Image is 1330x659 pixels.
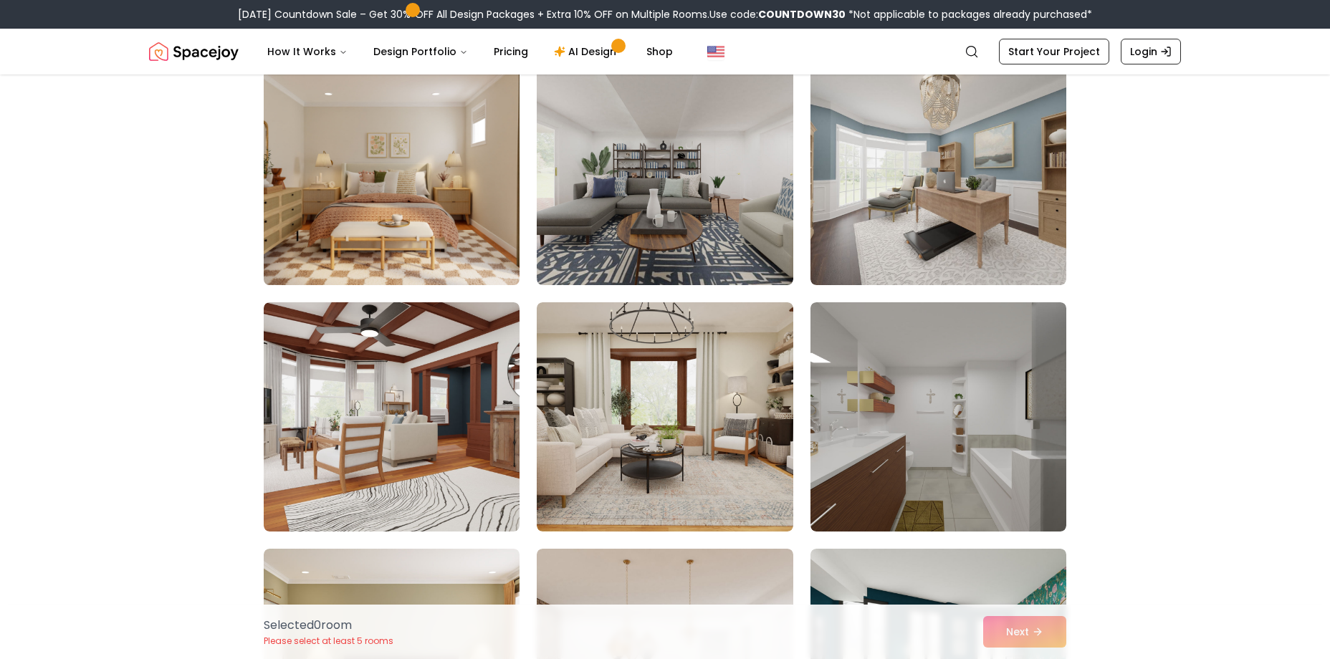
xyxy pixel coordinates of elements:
a: Start Your Project [999,39,1109,64]
nav: Global [149,29,1181,74]
span: *Not applicable to packages already purchased* [846,7,1092,21]
a: Login [1121,39,1181,64]
nav: Main [256,37,684,66]
a: Pricing [482,37,540,66]
a: AI Design [542,37,632,66]
img: Room room-14 [537,56,793,285]
p: Please select at least 5 rooms [264,635,393,647]
a: Spacejoy [149,37,239,66]
p: Selected 0 room [264,617,393,634]
img: Room room-18 [810,302,1066,531]
img: Room room-17 [537,302,793,531]
b: COUNTDOWN30 [758,7,846,21]
img: Room room-15 [810,56,1066,285]
div: [DATE] Countdown Sale – Get 30% OFF All Design Packages + Extra 10% OFF on Multiple Rooms. [238,7,1092,21]
img: Room room-16 [264,302,520,531]
img: United States [707,43,724,60]
button: Design Portfolio [362,37,479,66]
a: Shop [635,37,684,66]
img: Spacejoy Logo [149,37,239,66]
img: Room room-13 [257,50,526,291]
button: How It Works [256,37,359,66]
span: Use code: [709,7,846,21]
